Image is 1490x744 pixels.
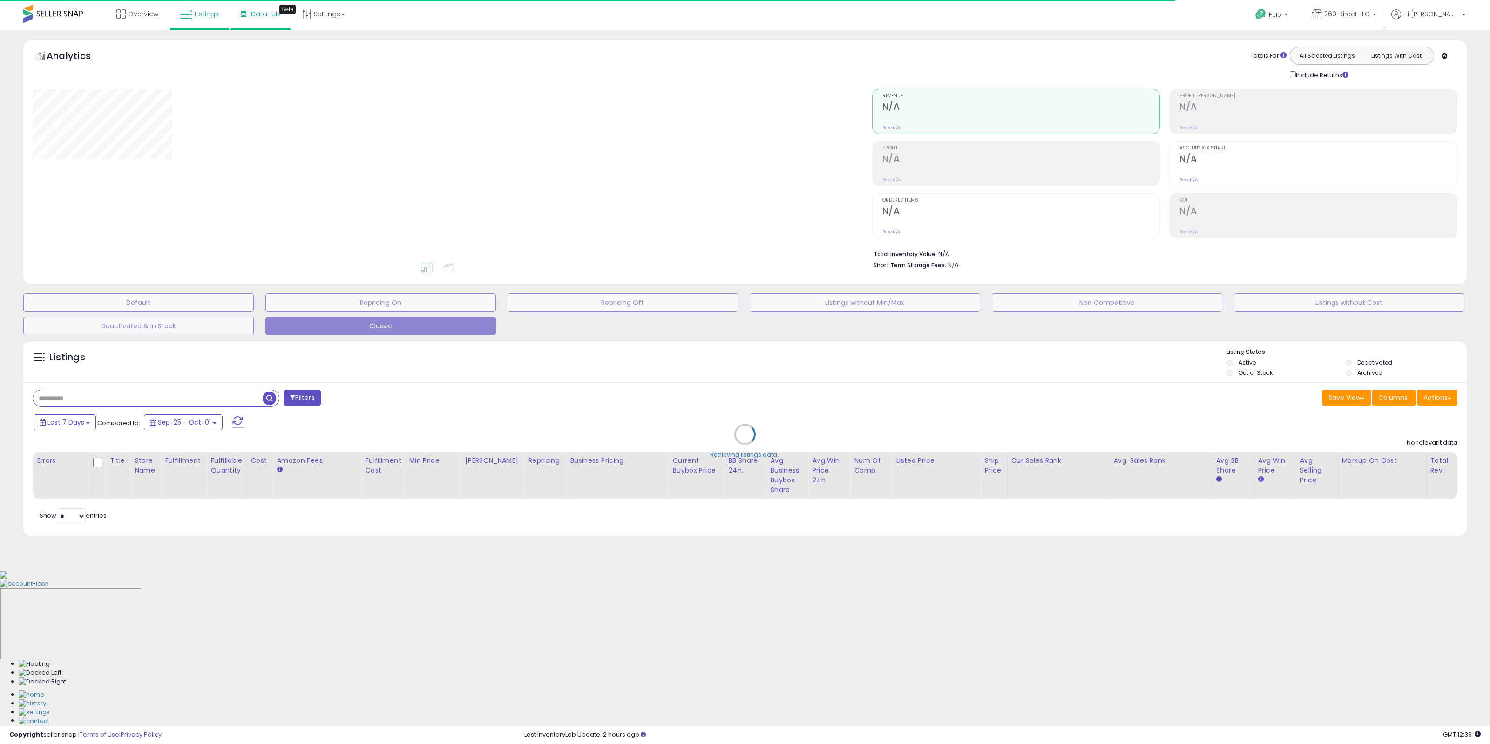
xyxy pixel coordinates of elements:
[882,177,901,183] small: Prev: N/A
[19,699,46,708] img: History
[1179,125,1198,130] small: Prev: N/A
[251,9,280,19] span: DataHub
[19,669,61,677] img: Docked Left
[882,206,1160,218] h2: N/A
[1283,69,1360,80] div: Include Returns
[1255,8,1266,20] i: Get Help
[1248,1,1297,30] a: Help
[882,125,901,130] small: Prev: N/A
[195,9,219,19] span: Listings
[1269,11,1281,19] span: Help
[1234,293,1464,312] button: Listings without Cost
[992,293,1222,312] button: Non Competitive
[265,317,496,335] button: Classic
[882,94,1160,99] span: Revenue
[874,250,937,258] b: Total Inventory Value:
[874,248,1451,259] li: N/A
[1250,52,1287,61] div: Totals For
[508,293,738,312] button: Repricing Off
[23,317,254,335] button: Deactivated & In Stock
[948,261,959,270] span: N/A
[128,9,158,19] span: Overview
[1179,94,1457,99] span: Profit [PERSON_NAME]
[710,451,780,459] div: Retrieving listings data..
[19,660,50,669] img: Floating
[265,293,496,312] button: Repricing On
[279,5,296,14] div: Tooltip anchor
[1293,50,1362,62] button: All Selected Listings
[19,717,49,726] img: Contact
[1391,9,1466,30] a: Hi [PERSON_NAME]
[1179,101,1457,114] h2: N/A
[19,677,66,686] img: Docked Right
[882,198,1160,203] span: Ordered Items
[1179,154,1457,166] h2: N/A
[1179,198,1457,203] span: ROI
[882,154,1160,166] h2: N/A
[874,261,946,269] b: Short Term Storage Fees:
[1403,9,1459,19] span: Hi [PERSON_NAME]
[750,293,980,312] button: Listings without Min/Max
[19,708,50,717] img: Settings
[1361,50,1431,62] button: Listings With Cost
[882,146,1160,151] span: Profit
[23,293,254,312] button: Default
[882,101,1160,114] h2: N/A
[882,229,901,235] small: Prev: N/A
[19,690,44,699] img: Home
[1179,177,1198,183] small: Prev: N/A
[1324,9,1370,19] span: 260 Direct LLC
[1179,146,1457,151] span: Avg. Buybox Share
[1179,229,1198,235] small: Prev: N/A
[47,49,109,65] h5: Analytics
[1179,206,1457,218] h2: N/A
